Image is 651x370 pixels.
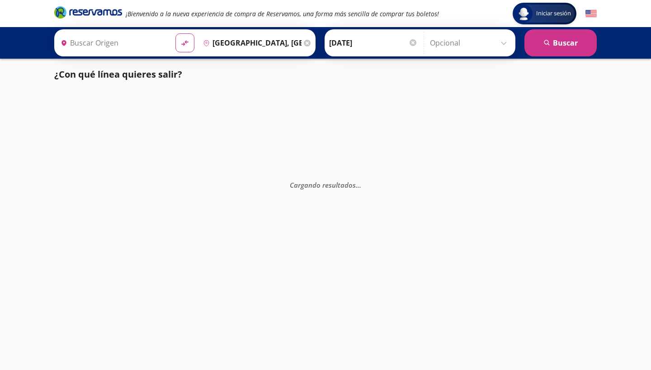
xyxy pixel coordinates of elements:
span: . [358,180,359,190]
input: Buscar Destino [199,32,302,54]
em: ¡Bienvenido a la nueva experiencia de compra de Reservamos, una forma más sencilla de comprar tus... [126,9,439,18]
input: Opcional [430,32,511,54]
a: Brand Logo [54,5,122,22]
span: Iniciar sesión [533,9,575,18]
input: Elegir Fecha [329,32,418,54]
span: . [356,180,358,190]
button: Buscar [524,29,597,56]
input: Buscar Origen [57,32,168,54]
button: English [585,8,597,19]
i: Brand Logo [54,5,122,19]
span: . [359,180,361,190]
p: ¿Con qué línea quieres salir? [54,68,182,81]
em: Cargando resultados [290,180,361,190]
